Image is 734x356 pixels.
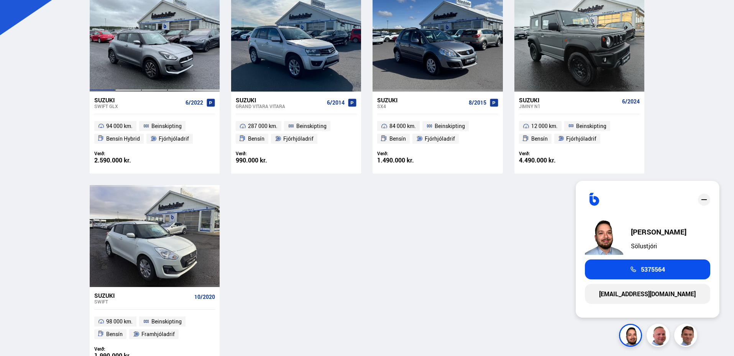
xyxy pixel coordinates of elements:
[377,151,438,156] div: Verð:
[373,92,502,174] a: Suzuki SX4 8/2015 84 000 km. Beinskipting Bensín Fjórhjóladrif Verð: 1.490.000 kr.
[248,134,264,143] span: Bensín
[622,98,640,105] span: 6/2024
[159,134,189,143] span: Fjórhjóladrif
[194,294,215,300] span: 10/2020
[106,134,140,143] span: Bensín Hybrid
[94,151,155,156] div: Verð:
[94,103,182,109] div: Swift GLX
[236,97,324,103] div: Suzuki
[631,228,686,236] div: [PERSON_NAME]
[631,243,686,249] div: Sölustjóri
[377,103,465,109] div: SX4
[377,97,465,103] div: Suzuki
[519,157,580,164] div: 4.490.000 kr.
[531,121,558,131] span: 12 000 km.
[514,92,644,174] a: Suzuki Jimny N1 6/2024 12 000 km. Beinskipting Bensín Fjórhjóladrif Verð: 4.490.000 kr.
[435,121,465,131] span: Beinskipting
[327,100,345,106] span: 6/2014
[377,157,438,164] div: 1.490.000 kr.
[389,134,406,143] span: Bensín
[641,266,665,273] span: 5375564
[620,325,643,348] img: nhp88E3Fdnt1Opn2.png
[469,100,486,106] span: 8/2015
[106,317,133,326] span: 98 000 km.
[248,121,278,131] span: 287 000 km.
[585,217,623,255] img: nhp88E3Fdnt1Opn2.png
[585,259,710,279] a: 5375564
[94,292,191,299] div: Suzuki
[186,100,203,106] span: 6/2022
[106,330,123,339] span: Bensín
[151,121,182,131] span: Beinskipting
[94,97,182,103] div: Suzuki
[236,103,324,109] div: Grand Vitara VITARA
[141,330,175,339] span: Framhjóladrif
[283,134,314,143] span: Fjórhjóladrif
[151,317,182,326] span: Beinskipting
[531,134,548,143] span: Bensín
[675,325,698,348] img: FbJEzSuNWCJXmdc-.webp
[566,134,596,143] span: Fjórhjóladrif
[94,299,191,304] div: Swift
[519,151,580,156] div: Verð:
[585,284,710,304] a: [EMAIL_ADDRESS][DOMAIN_NAME]
[90,92,220,174] a: Suzuki Swift GLX 6/2022 94 000 km. Beinskipting Bensín Hybrid Fjórhjóladrif Verð: 2.590.000 kr.
[236,157,296,164] div: 990.000 kr.
[94,157,155,164] div: 2.590.000 kr.
[6,3,29,26] button: Open LiveChat chat widget
[519,103,619,109] div: Jimny N1
[236,151,296,156] div: Verð:
[576,121,606,131] span: Beinskipting
[296,121,327,131] span: Beinskipting
[698,194,710,206] div: close
[519,97,619,103] div: Suzuki
[94,346,155,352] div: Verð:
[389,121,416,131] span: 84 000 km.
[648,325,671,348] img: siFngHWaQ9KaOqBr.png
[425,134,455,143] span: Fjórhjóladrif
[231,92,361,174] a: Suzuki Grand Vitara VITARA 6/2014 287 000 km. Beinskipting Bensín Fjórhjóladrif Verð: 990.000 kr.
[106,121,133,131] span: 94 000 km.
